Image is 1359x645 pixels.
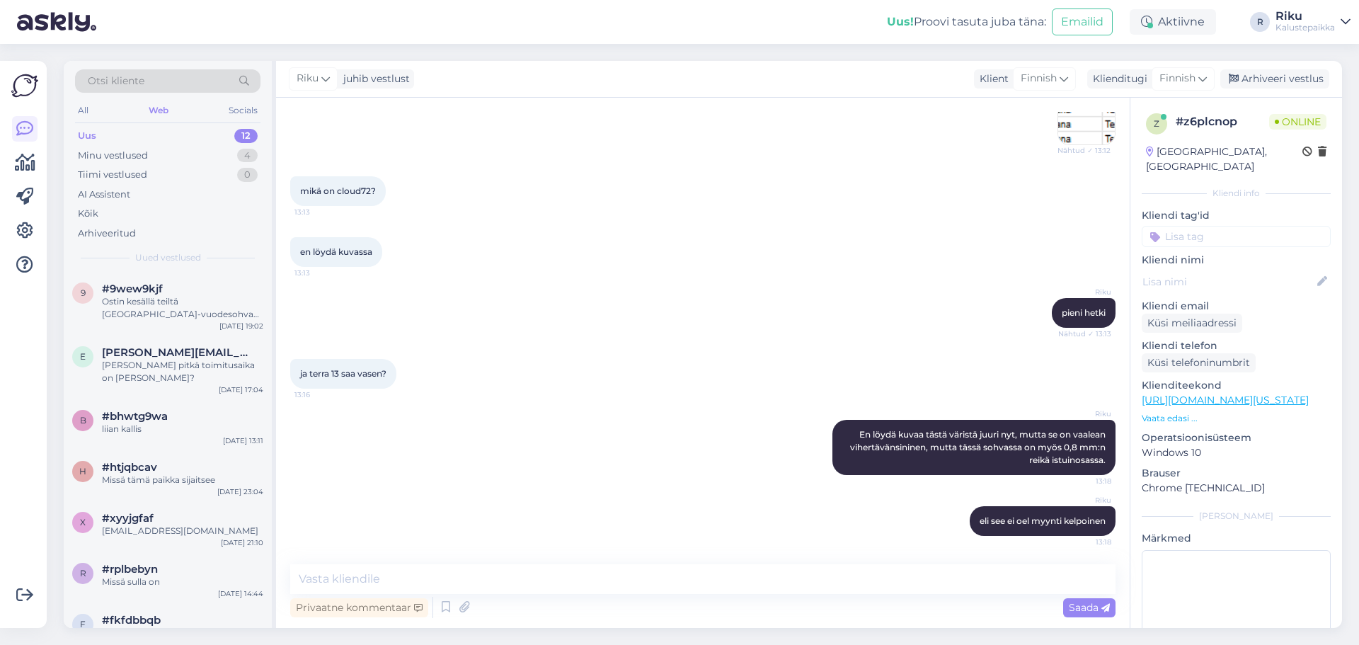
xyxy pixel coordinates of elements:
p: Operatsioonisüsteem [1142,430,1331,445]
span: 13:13 [294,268,348,278]
span: z [1154,118,1159,129]
p: Kliendi telefon [1142,338,1331,353]
div: 0 [237,168,258,182]
p: Märkmed [1142,531,1331,546]
span: mikä on cloud72? [300,185,376,196]
img: Askly Logo [11,72,38,99]
div: 12 [234,129,258,143]
span: #bhwtg9wa [102,410,168,423]
img: Attachment [1058,88,1115,144]
a: [URL][DOMAIN_NAME][US_STATE] [1142,394,1309,406]
span: Nähtud ✓ 13:13 [1058,329,1111,339]
div: Privaatne kommentaar [290,598,428,617]
span: Saada [1069,601,1110,614]
div: [DATE] 14:44 [218,588,263,599]
div: Arhiveeritud [78,227,136,241]
span: b [80,415,86,426]
span: Uued vestlused [135,251,201,264]
span: h [79,466,86,476]
div: Küsi meiliaadressi [1142,314,1242,333]
span: 13:18 [1058,476,1111,486]
input: Lisa tag [1142,226,1331,247]
div: Minu vestlused [78,149,148,163]
span: #fkfdbbqb [102,614,161,627]
p: Klienditeekond [1142,378,1331,393]
div: [EMAIL_ADDRESS][DOMAIN_NAME] [102,525,263,537]
span: Finnish [1021,71,1057,86]
div: juhib vestlust [338,72,410,86]
div: [DATE] 19:02 [219,321,263,331]
span: En löydä kuvaa tästä väristä juuri nyt, mutta se on vaalean vihertävänsininen, mutta tässä sohvas... [850,429,1108,465]
span: r [80,568,86,578]
div: Soffa on [102,627,263,639]
span: Otsi kliente [88,74,144,89]
span: e [80,351,86,362]
p: Windows 10 [1142,445,1331,460]
div: [DATE] 13:11 [223,435,263,446]
div: Kliendi info [1142,187,1331,200]
span: 9 [81,287,86,298]
p: Chrome [TECHNICAL_ID] [1142,481,1331,496]
span: ja terra 13 saa vasen? [300,368,386,379]
p: Brauser [1142,466,1331,481]
div: Proovi tasuta juba täna: [887,13,1046,30]
span: #9wew9kjf [102,282,163,295]
div: Aktiivne [1130,9,1216,35]
div: Tiimi vestlused [78,168,147,182]
div: [PERSON_NAME] [1142,510,1331,523]
div: Klienditugi [1087,72,1147,86]
span: #rplbebyn [102,563,158,576]
span: en löydä kuvassa [300,246,372,257]
div: [PERSON_NAME] pitkä toimitusaika on [PERSON_NAME]? [102,359,263,384]
div: Missä sulla on [102,576,263,588]
span: Riku [297,71,319,86]
span: f [80,619,86,629]
span: pieni hetki [1062,307,1106,318]
span: Riku [1058,287,1111,297]
span: 13:18 [1058,537,1111,547]
div: Küsi telefoninumbrit [1142,353,1256,372]
div: 4 [237,149,258,163]
div: Uus [78,129,96,143]
p: Vaata edasi ... [1142,412,1331,425]
div: Socials [226,101,260,120]
span: 13:13 [294,207,348,217]
p: Kliendi email [1142,299,1331,314]
div: Web [146,101,171,120]
button: Emailid [1052,8,1113,35]
span: Online [1269,114,1326,130]
div: liian kallis [102,423,263,435]
div: # z6plcnop [1176,113,1269,130]
div: [DATE] 17:04 [219,384,263,395]
span: Riku [1058,409,1111,419]
div: Kõik [78,207,98,221]
div: Riku [1275,11,1335,22]
div: Arhiveeri vestlus [1220,69,1329,89]
span: #htjqbcav [102,461,157,474]
div: AI Assistent [78,188,130,202]
div: [DATE] 21:10 [221,537,263,548]
b: Uus! [887,15,914,28]
a: RikuKalustepaikka [1275,11,1351,33]
p: Kliendi nimi [1142,253,1331,268]
div: [DATE] 23:04 [217,486,263,497]
div: [GEOGRAPHIC_DATA], [GEOGRAPHIC_DATA] [1146,144,1302,174]
span: elina.anttikoski@hotmail.com [102,346,249,359]
div: Klient [974,72,1009,86]
span: Nähtud ✓ 13:12 [1057,145,1111,156]
span: 13:16 [294,389,348,400]
span: #xyyjgfaf [102,512,154,525]
p: Kliendi tag'id [1142,208,1331,223]
div: All [75,101,91,120]
input: Lisa nimi [1142,274,1314,290]
div: Kalustepaikka [1275,22,1335,33]
span: x [80,517,86,527]
div: Missä tämä paikka sijaitsee [102,474,263,486]
span: eli see ei oel myynti kelpoinen [980,515,1106,526]
span: Riku [1058,495,1111,506]
div: Ostin kesällä teiltä [GEOGRAPHIC_DATA]-vuodesohvan. Toimittajilta puuttui silloin kokoamisohjeet ... [102,295,263,321]
span: Finnish [1159,71,1195,86]
div: R [1250,12,1270,32]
